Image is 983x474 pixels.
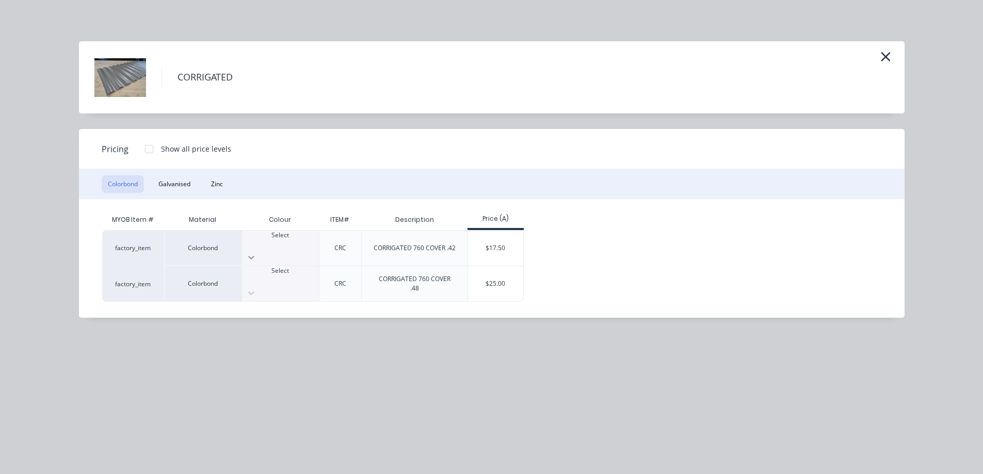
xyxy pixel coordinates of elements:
[162,68,248,87] h4: CORRIGATED
[164,209,241,230] div: Material
[468,266,523,301] div: $25.00
[242,231,319,240] div: Select
[102,143,128,155] span: Pricing
[334,279,346,288] div: CRC
[468,214,524,223] div: Price (A)
[242,266,319,275] div: Select
[152,175,197,193] button: Galvanised
[102,266,164,302] div: factory_item
[374,243,456,253] div: CORRIGATED 760 COVER .42
[334,243,346,253] div: CRC
[102,209,164,230] div: MYOB Item #
[468,231,523,266] div: $17.50
[164,230,241,266] div: Colorbond
[205,175,229,193] button: Zinc
[161,143,231,154] div: Show all price levels
[164,266,241,302] div: Colorbond
[379,274,450,293] div: CORRIGATED 760 COVER .48
[102,175,144,193] button: Colorbond
[322,207,358,233] div: ITEM#
[102,230,164,266] div: factory_item
[94,52,146,103] img: CORRIGATED
[241,209,319,230] div: Colour
[387,207,442,233] div: Description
